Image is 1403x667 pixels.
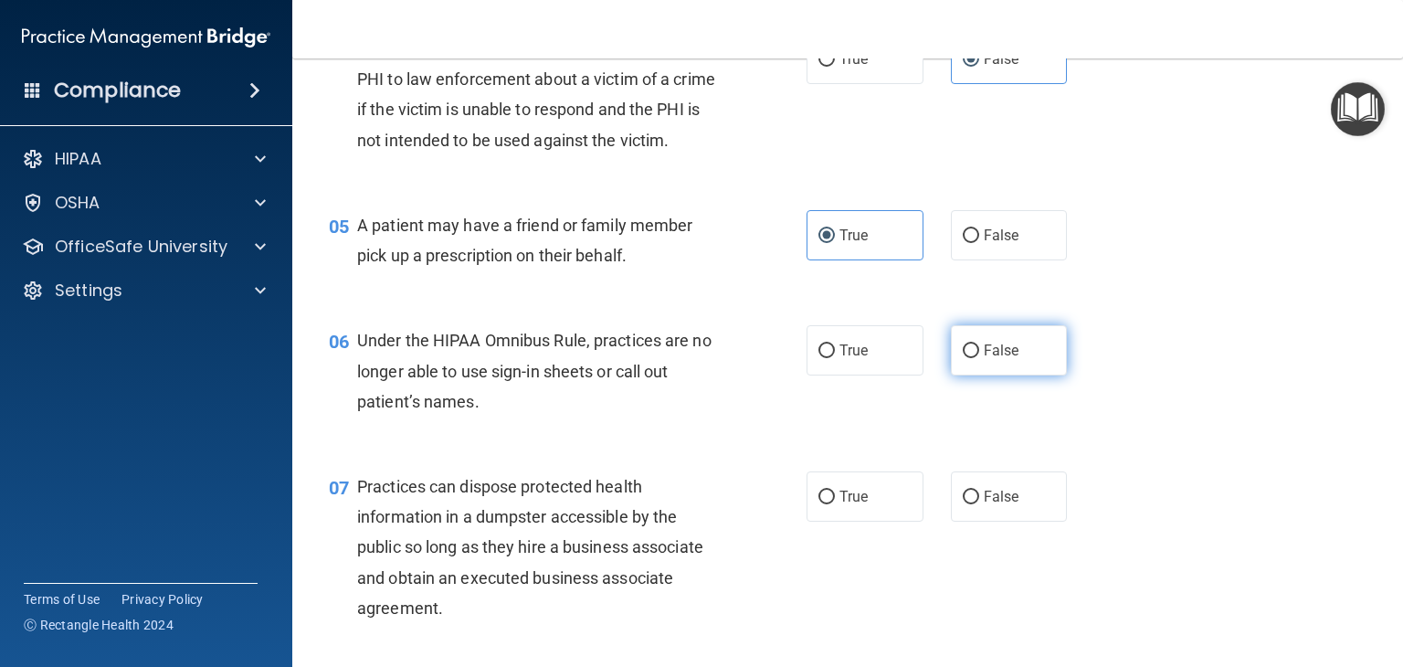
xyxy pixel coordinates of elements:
input: True [818,491,835,504]
input: False [963,229,979,243]
span: Ⓒ Rectangle Health 2024 [24,616,174,634]
span: False [984,342,1019,359]
span: 05 [329,216,349,238]
span: True [839,488,868,505]
input: False [963,344,979,358]
p: OSHA [55,192,100,214]
span: True [839,50,868,68]
a: Terms of Use [24,590,100,609]
span: A patient may have a friend or family member pick up a prescription on their behalf. [357,216,692,265]
span: False [984,488,1019,505]
button: Open Resource Center [1331,82,1385,136]
span: 07 [329,477,349,499]
span: Under the HIPAA Omnibus Rule, practices are no longer able to use sign-in sheets or call out pati... [357,331,712,410]
input: False [963,53,979,67]
p: OfficeSafe University [55,236,227,258]
span: True [839,227,868,244]
span: False [984,227,1019,244]
a: Privacy Policy [121,590,204,609]
p: Settings [55,280,122,302]
input: True [818,229,835,243]
span: True [839,342,868,359]
a: OSHA [22,192,266,214]
span: 06 [329,331,349,353]
span: A practice is required to respond to a request for PHI to law enforcement about a victim of a cri... [357,39,715,150]
img: PMB logo [22,19,270,56]
input: False [963,491,979,504]
a: Settings [22,280,266,302]
input: True [818,344,835,358]
h4: Compliance [54,78,181,103]
p: HIPAA [55,148,101,170]
span: False [984,50,1019,68]
a: OfficeSafe University [22,236,266,258]
span: Practices can dispose protected health information in a dumpster accessible by the public so long... [357,477,703,618]
input: True [818,53,835,67]
a: HIPAA [22,148,266,170]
